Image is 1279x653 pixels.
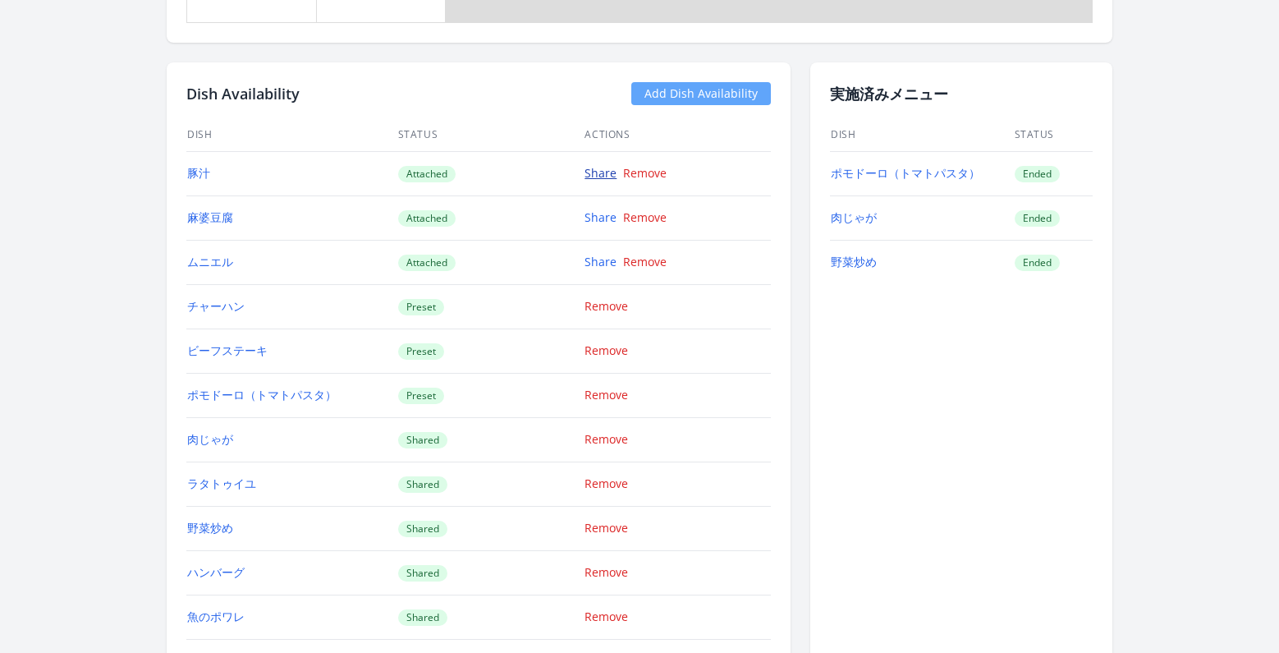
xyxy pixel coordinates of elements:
a: ムニエル [187,254,233,269]
span: Attached [398,210,456,227]
th: Dish [830,118,1014,152]
a: Remove [584,609,628,624]
a: Remove [584,387,628,402]
span: Preset [398,388,444,404]
h2: Dish Availability [186,82,300,105]
span: Preset [398,343,444,360]
th: Dish [186,118,397,152]
a: 肉じゃが [831,209,877,225]
a: Remove [623,254,667,269]
th: Status [397,118,584,152]
a: Remove [584,298,628,314]
a: ビーフステーキ [187,343,268,358]
a: Add Dish Availability [631,82,771,105]
a: Remove [584,564,628,580]
a: Share [584,254,617,269]
a: Share [584,209,617,225]
a: 野菜炒め [187,520,233,536]
a: Remove [584,431,628,447]
span: Preset [398,299,444,315]
a: ハンバーグ [187,564,245,580]
span: Attached [398,166,456,182]
a: チャーハン [187,298,245,314]
a: 豚汁 [187,165,210,181]
a: Remove [623,165,667,181]
a: 野菜炒め [831,254,877,269]
a: 麻婆豆腐 [187,209,233,225]
th: Actions [584,118,771,152]
a: ラタトゥイユ [187,476,256,491]
a: Share [584,165,617,181]
a: 魚のポワレ [187,609,245,624]
span: Shared [398,476,447,493]
span: Shared [398,609,447,626]
span: Ended [1015,255,1060,271]
a: Remove [584,476,628,491]
th: Status [1014,118,1093,152]
a: 肉じゃが [187,431,233,447]
a: Remove [623,209,667,225]
a: ポモドーロ（トマトパスタ） [187,387,337,402]
a: ポモドーロ（トマトパスタ） [831,165,980,181]
a: Remove [584,343,628,358]
span: Shared [398,521,447,537]
span: Shared [398,565,447,582]
span: Ended [1015,166,1060,182]
a: Remove [584,520,628,536]
span: Shared [398,432,447,448]
h2: 実施済みメニュー [830,82,1093,105]
span: Ended [1015,210,1060,227]
span: Attached [398,255,456,271]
